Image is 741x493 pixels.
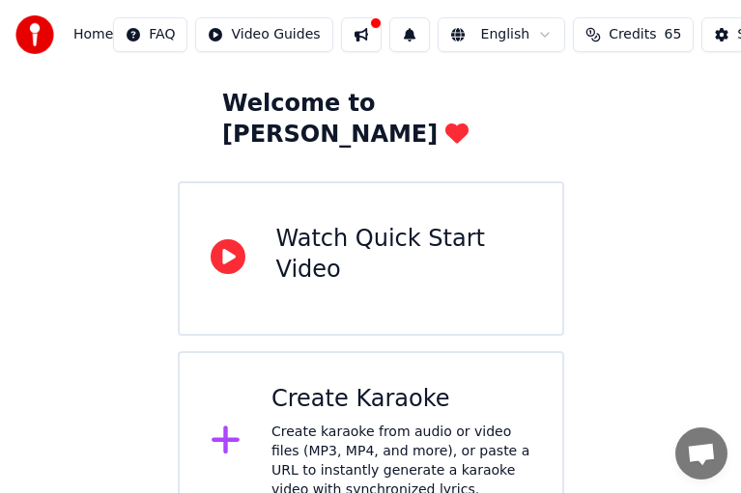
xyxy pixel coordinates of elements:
div: Create Karaoke [271,384,531,415]
div: Open chat [675,427,727,479]
span: Home [73,25,113,44]
button: Credits65 [573,17,694,52]
span: Credits [609,25,656,44]
div: Welcome to [PERSON_NAME] [222,89,519,151]
div: Watch Quick Start Video [276,224,531,286]
button: Video Guides [195,17,332,52]
img: youka [15,15,54,54]
nav: breadcrumb [73,25,113,44]
button: FAQ [113,17,187,52]
span: 65 [665,25,682,44]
